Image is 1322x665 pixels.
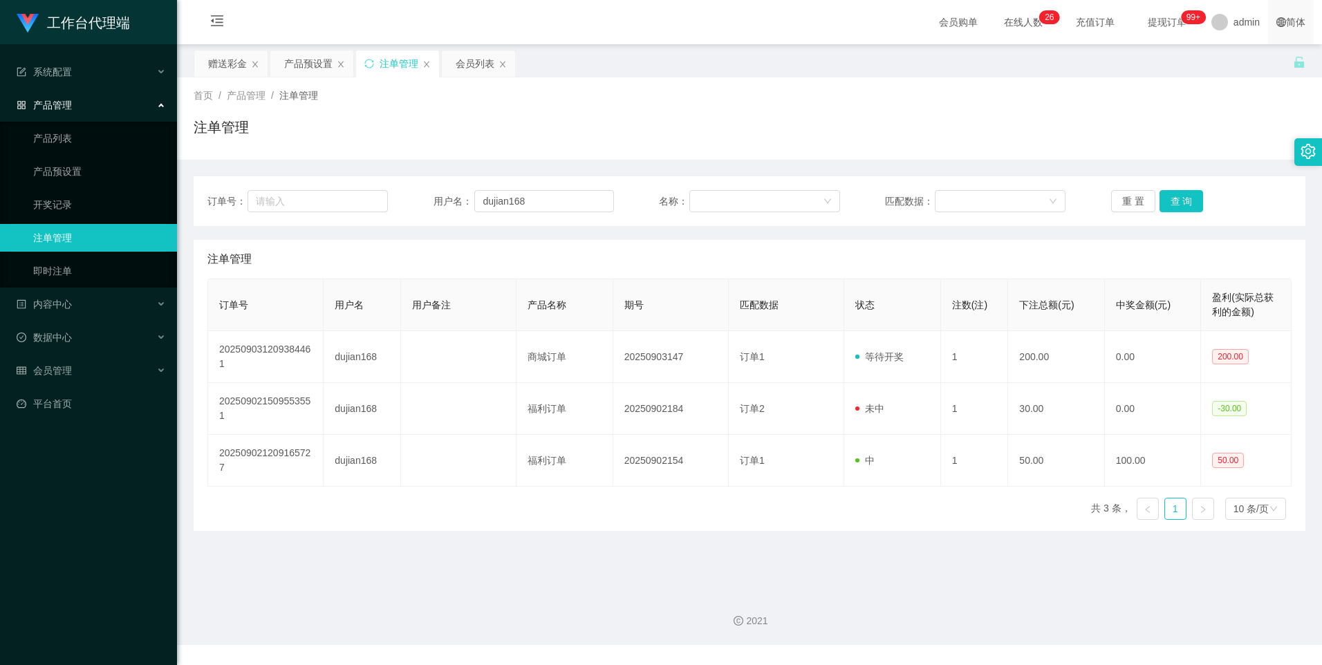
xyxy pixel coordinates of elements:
[474,190,614,212] input: 请输入
[17,100,26,110] i: 图标: appstore-o
[528,299,566,310] span: 产品名称
[659,194,689,209] span: 名称：
[516,331,613,383] td: 商城订单
[324,331,401,383] td: dujian168
[855,403,884,414] span: 未中
[855,351,904,362] span: 等待开奖
[1212,453,1244,468] span: 50.00
[855,299,875,310] span: 状态
[1164,498,1186,520] li: 1
[613,435,729,487] td: 20250902154
[279,90,318,101] span: 注单管理
[324,383,401,435] td: dujian168
[613,383,729,435] td: 20250902184
[17,332,26,342] i: 图标: check-circle-o
[434,194,475,209] span: 用户名：
[1111,190,1155,212] button: 重 置
[17,332,72,343] span: 数据中心
[1019,299,1074,310] span: 下注总额(元)
[855,455,875,466] span: 中
[1045,10,1050,24] p: 2
[1105,383,1201,435] td: 0.00
[1116,299,1171,310] span: 中奖金额(元)
[194,1,241,45] i: 图标: menu-fold
[337,60,345,68] i: 图标: close
[1105,331,1201,383] td: 0.00
[499,60,507,68] i: 图标: close
[207,194,248,209] span: 订单号：
[207,251,252,268] span: 注单管理
[885,194,935,209] span: 匹配数据：
[1192,498,1214,520] li: 下一页
[47,1,130,45] h1: 工作台代理端
[1212,349,1249,364] span: 200.00
[208,435,324,487] td: 202509021209165727
[208,383,324,435] td: 202509021509553551
[1165,498,1186,519] a: 1
[1105,435,1201,487] td: 100.00
[516,435,613,487] td: 福利订单
[17,365,72,376] span: 会员管理
[740,299,779,310] span: 匹配数据
[17,299,72,310] span: 内容中心
[194,90,213,101] span: 首页
[1141,17,1193,27] span: 提现订单
[941,435,1009,487] td: 1
[17,17,130,28] a: 工作台代理端
[1144,505,1152,514] i: 图标: left
[997,17,1050,27] span: 在线人数
[1137,498,1159,520] li: 上一页
[516,383,613,435] td: 福利订单
[380,50,418,77] div: 注单管理
[1233,498,1269,519] div: 10 条/页
[219,299,248,310] span: 订单号
[17,100,72,111] span: 产品管理
[740,455,765,466] span: 订单1
[271,90,274,101] span: /
[33,191,166,218] a: 开奖记录
[1069,17,1121,27] span: 充值订单
[17,66,72,77] span: 系统配置
[208,50,247,77] div: 赠送彩金
[324,435,401,487] td: dujian168
[188,614,1311,628] div: 2021
[740,351,765,362] span: 订单1
[1049,197,1057,207] i: 图标: down
[456,50,494,77] div: 会员列表
[624,299,644,310] span: 期号
[941,383,1009,435] td: 1
[1008,331,1104,383] td: 200.00
[248,190,388,212] input: 请输入
[941,331,1009,383] td: 1
[1293,56,1305,68] i: 图标: unlock
[33,158,166,185] a: 产品预设置
[1050,10,1054,24] p: 6
[17,390,166,418] a: 图标: dashboard平台首页
[17,14,39,33] img: logo.9652507e.png
[33,124,166,152] a: 产品列表
[412,299,451,310] span: 用户备注
[364,59,374,68] i: 图标: sync
[952,299,987,310] span: 注数(注)
[1269,505,1278,514] i: 图标: down
[335,299,364,310] span: 用户名
[17,67,26,77] i: 图标: form
[1008,435,1104,487] td: 50.00
[740,403,765,414] span: 订单2
[823,197,832,207] i: 图标: down
[1039,10,1059,24] sup: 26
[1199,505,1207,514] i: 图标: right
[422,60,431,68] i: 图标: close
[227,90,266,101] span: 产品管理
[734,616,743,626] i: 图标: copyright
[17,299,26,309] i: 图标: profile
[251,60,259,68] i: 图标: close
[1212,292,1274,317] span: 盈利(实际总获利的金额)
[613,331,729,383] td: 20250903147
[17,366,26,375] i: 图标: table
[1091,498,1131,520] li: 共 3 条，
[33,224,166,252] a: 注单管理
[194,117,249,138] h1: 注单管理
[1008,383,1104,435] td: 30.00
[284,50,333,77] div: 产品预设置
